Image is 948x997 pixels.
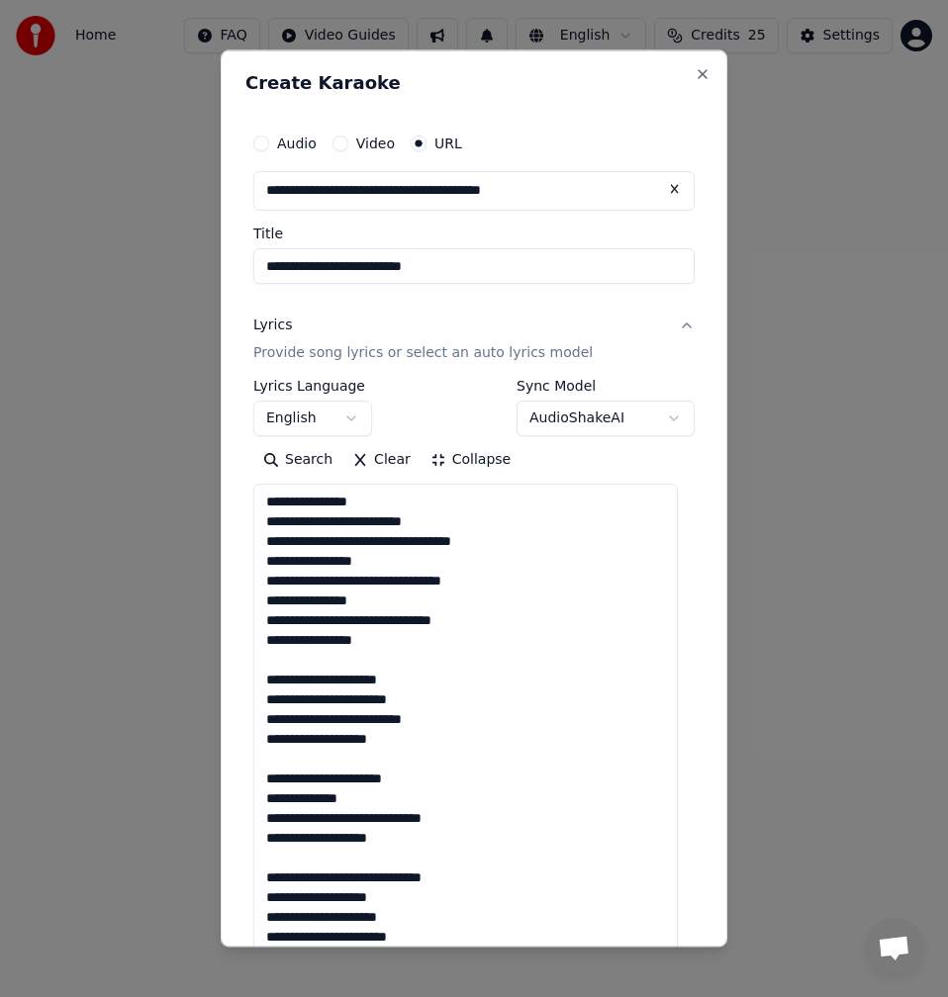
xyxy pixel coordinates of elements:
label: Lyrics Language [253,379,372,393]
div: Lyrics [253,316,292,335]
label: Video [356,136,395,150]
button: Search [253,444,342,476]
label: Audio [277,136,317,150]
label: Sync Model [517,379,695,393]
label: URL [434,136,462,150]
h2: Create Karaoke [245,74,703,92]
button: LyricsProvide song lyrics or select an auto lyrics model [253,300,695,379]
button: Collapse [421,444,521,476]
button: Clear [342,444,421,476]
p: Provide song lyrics or select an auto lyrics model [253,343,593,363]
label: Title [253,227,695,240]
